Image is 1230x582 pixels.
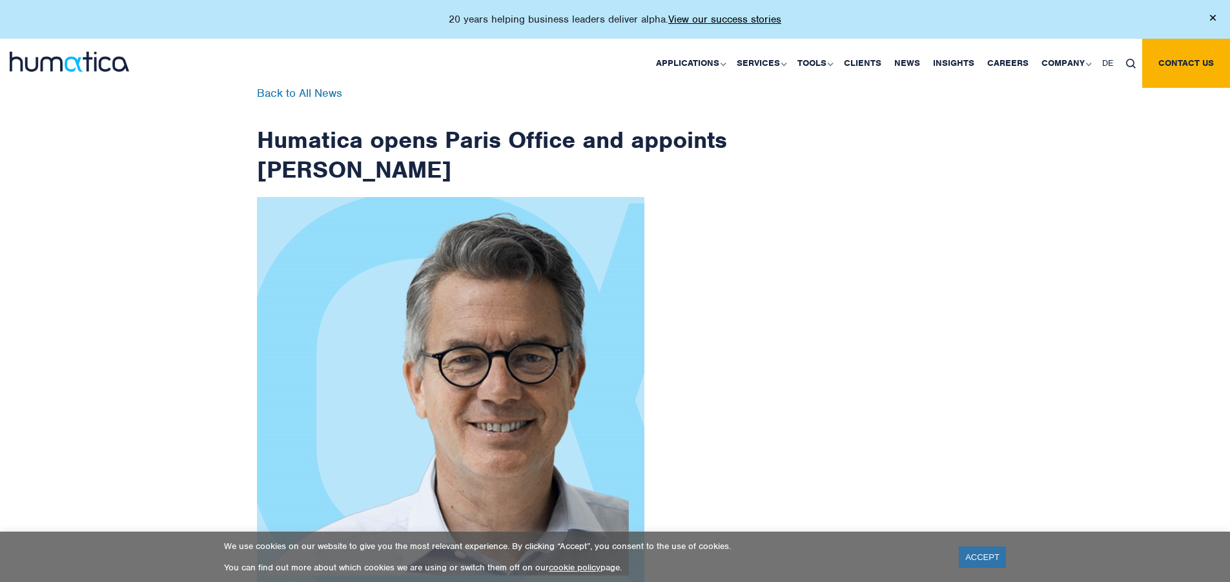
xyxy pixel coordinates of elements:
p: We use cookies on our website to give you the most relevant experience. By clicking “Accept”, you... [224,541,943,552]
a: Services [730,39,791,88]
p: You can find out more about which cookies we are using or switch them off on our page. [224,562,943,573]
a: News [888,39,927,88]
a: Clients [837,39,888,88]
img: search_icon [1126,59,1136,68]
a: Contact us [1142,39,1230,88]
a: Tools [791,39,837,88]
span: DE [1102,57,1113,68]
p: 20 years helping business leaders deliver alpha. [449,13,781,26]
a: Back to All News [257,86,342,100]
a: Insights [927,39,981,88]
a: Careers [981,39,1035,88]
a: View our success stories [668,13,781,26]
a: DE [1096,39,1120,88]
a: Company [1035,39,1096,88]
h1: Humatica opens Paris Office and appoints [PERSON_NAME] [257,88,728,184]
a: ACCEPT [959,546,1006,568]
a: cookie policy [549,562,600,573]
a: Applications [650,39,730,88]
img: logo [10,52,129,72]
